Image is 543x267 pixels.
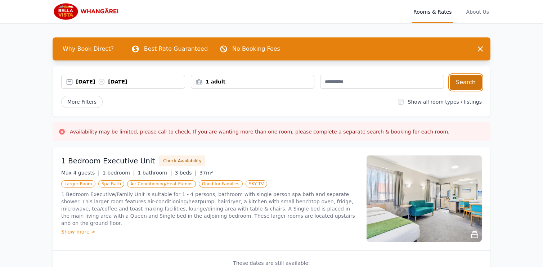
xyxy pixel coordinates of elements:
span: 1 bathroom | [138,170,172,176]
p: These dates are still available: [61,259,482,267]
h3: 1 Bedroom Executive Unit [61,156,155,166]
img: Bella Vista Whangarei [53,3,122,20]
button: Check Availability [159,155,205,166]
span: Air Conditioning/Heat Pumps [127,180,196,187]
span: 1 bedroom | [103,170,135,176]
span: 3 beds | [175,170,197,176]
span: Why Book Direct? [57,42,120,56]
div: Show more > [61,228,358,235]
div: [DATE] [DATE] [76,78,185,85]
p: No Booking Fees [232,45,280,53]
span: 37m² [199,170,213,176]
span: Larger Room [61,180,95,187]
span: SKY TV [246,180,267,187]
label: Show all room types / listings [408,99,482,105]
h3: Availability may be limited, please call to check. If you are wanting more than one room, please ... [70,128,450,135]
span: Good for Families [199,180,243,187]
p: 1 Bedroom Executive/Family Unit is suitable for 1 - 4 persons, bathroom with single person spa ba... [61,191,358,227]
span: More Filters [61,96,103,108]
button: Search [450,75,482,90]
p: Best Rate Guaranteed [144,45,208,53]
span: Max 4 guests | [61,170,100,176]
span: Spa Bath [98,180,124,187]
div: 1 adult [191,78,314,85]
